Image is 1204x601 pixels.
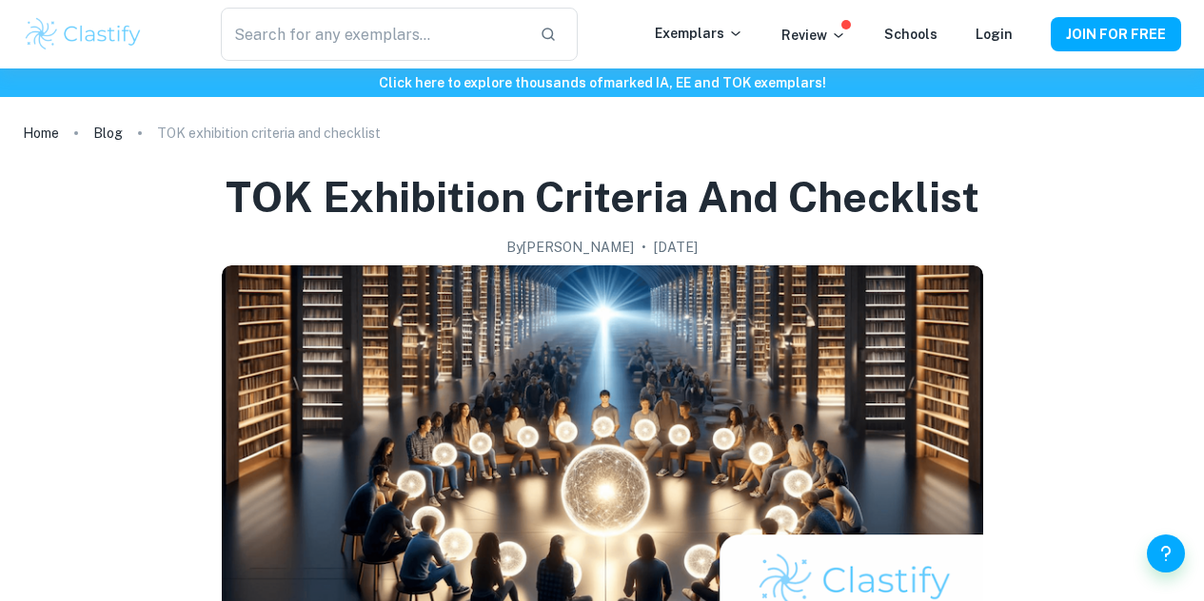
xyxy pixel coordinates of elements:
[23,120,59,146] a: Home
[506,237,634,258] h2: By [PERSON_NAME]
[976,27,1013,42] a: Login
[655,23,743,44] p: Exemplars
[884,27,938,42] a: Schools
[654,237,698,258] h2: [DATE]
[93,120,123,146] a: Blog
[1051,17,1181,51] button: JOIN FOR FREE
[221,8,525,61] input: Search for any exemplars...
[226,169,979,225] h1: TOK exhibition criteria and checklist
[23,15,144,53] img: Clastify logo
[641,237,646,258] p: •
[157,123,381,144] p: TOK exhibition criteria and checklist
[4,72,1200,93] h6: Click here to explore thousands of marked IA, EE and TOK exemplars !
[781,25,846,46] p: Review
[1147,534,1185,572] button: Help and Feedback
